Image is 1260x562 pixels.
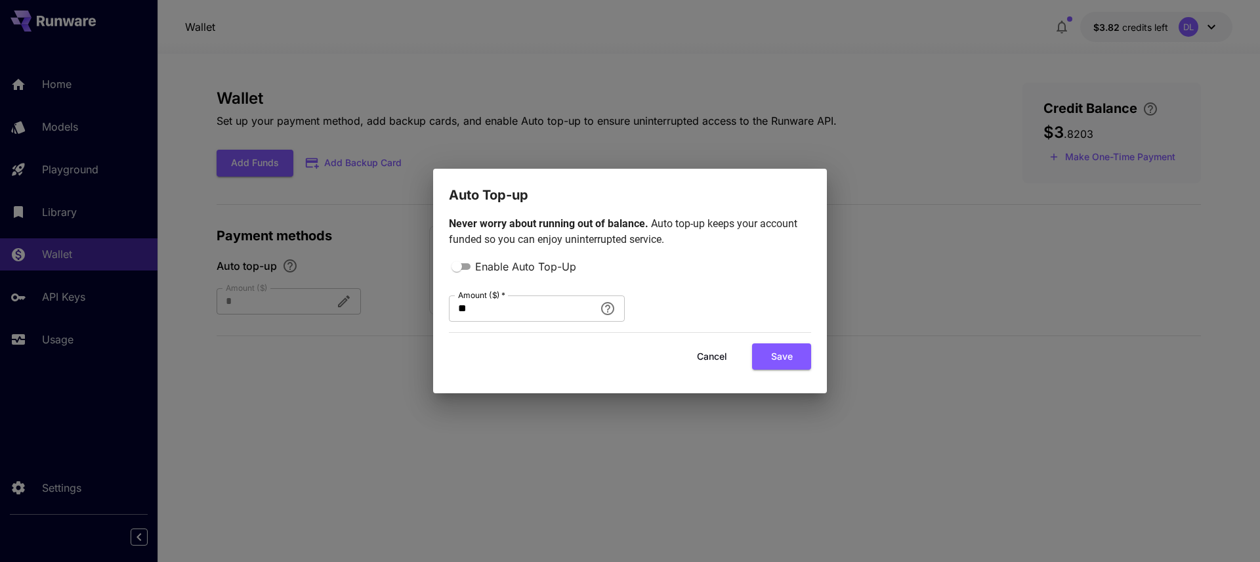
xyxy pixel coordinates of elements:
p: Auto top-up keeps your account funded so you can enjoy uninterrupted service. [449,216,811,248]
button: Cancel [682,343,742,370]
span: Enable Auto Top-Up [475,259,576,274]
h2: Auto Top-up [433,169,827,205]
span: Never worry about running out of balance. [449,217,651,230]
button: Save [752,343,811,370]
label: Amount ($) [458,290,505,301]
